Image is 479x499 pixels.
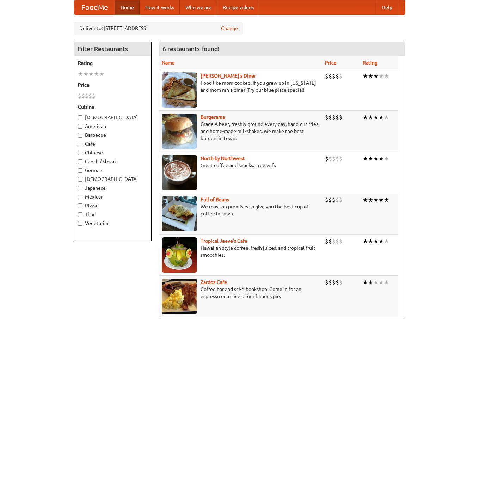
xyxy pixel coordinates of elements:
[339,279,343,286] li: $
[379,237,384,245] li: ★
[339,72,343,80] li: $
[376,0,398,14] a: Help
[78,158,148,165] label: Czech / Slovak
[332,237,336,245] li: $
[325,72,328,80] li: $
[363,72,368,80] li: ★
[328,155,332,163] li: $
[88,92,92,100] li: $
[336,155,339,163] li: $
[78,176,148,183] label: [DEMOGRAPHIC_DATA]
[325,237,328,245] li: $
[339,237,343,245] li: $
[78,193,148,200] label: Mexican
[78,202,148,209] label: Pizza
[379,279,384,286] li: ★
[368,237,373,245] li: ★
[78,221,82,226] input: Vegetarian
[373,114,379,121] li: ★
[78,167,148,174] label: German
[221,25,238,32] a: Change
[332,114,336,121] li: $
[78,159,82,164] input: Czech / Slovak
[368,279,373,286] li: ★
[201,279,227,285] a: Zardoz Cafe
[201,238,247,244] a: Tropical Jeeve's Cafe
[78,186,82,190] input: Japanese
[368,72,373,80] li: ★
[373,279,379,286] li: ★
[379,196,384,204] li: ★
[162,162,319,169] p: Great coffee and snacks. Free wifi.
[325,196,328,204] li: $
[78,103,148,110] h5: Cuisine
[328,72,332,80] li: $
[162,60,175,66] a: Name
[363,60,377,66] a: Rating
[339,196,343,204] li: $
[78,140,148,147] label: Cafe
[325,155,328,163] li: $
[85,92,88,100] li: $
[78,220,148,227] label: Vegetarian
[78,81,148,89] h5: Price
[162,244,319,258] p: Hawaiian style coffee, fresh juices, and tropical fruit smoothies.
[78,60,148,67] h5: Rating
[328,114,332,121] li: $
[140,0,180,14] a: How it works
[328,237,332,245] li: $
[363,279,368,286] li: ★
[78,212,82,217] input: Thai
[201,114,225,120] a: Burgerama
[83,70,88,78] li: ★
[78,149,148,156] label: Chinese
[325,60,337,66] a: Price
[336,196,339,204] li: $
[74,22,243,35] div: Deliver to: [STREET_ADDRESS]
[162,72,197,108] img: sallys.jpg
[162,196,197,231] img: beans.jpg
[99,70,104,78] li: ★
[78,177,82,182] input: [DEMOGRAPHIC_DATA]
[162,155,197,190] img: north.jpg
[384,196,389,204] li: ★
[379,155,384,163] li: ★
[162,114,197,149] img: burgerama.jpg
[379,72,384,80] li: ★
[201,197,229,202] b: Full of Beans
[368,196,373,204] li: ★
[332,279,336,286] li: $
[217,0,259,14] a: Recipe videos
[325,114,328,121] li: $
[201,156,245,161] a: North by Northwest
[379,114,384,121] li: ★
[336,279,339,286] li: $
[78,168,82,173] input: German
[373,196,379,204] li: ★
[339,155,343,163] li: $
[78,203,82,208] input: Pizza
[162,279,197,314] img: zardoz.jpg
[384,237,389,245] li: ★
[373,237,379,245] li: ★
[363,155,368,163] li: ★
[78,123,148,130] label: American
[74,42,151,56] h4: Filter Restaurants
[336,237,339,245] li: $
[373,72,379,80] li: ★
[336,72,339,80] li: $
[162,121,319,142] p: Grade A beef, freshly ground every day, hand-cut fries, and home-made milkshakes. We make the bes...
[115,0,140,14] a: Home
[88,70,94,78] li: ★
[384,155,389,163] li: ★
[78,115,82,120] input: [DEMOGRAPHIC_DATA]
[384,279,389,286] li: ★
[78,151,82,155] input: Chinese
[384,114,389,121] li: ★
[384,72,389,80] li: ★
[92,92,96,100] li: $
[368,114,373,121] li: ★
